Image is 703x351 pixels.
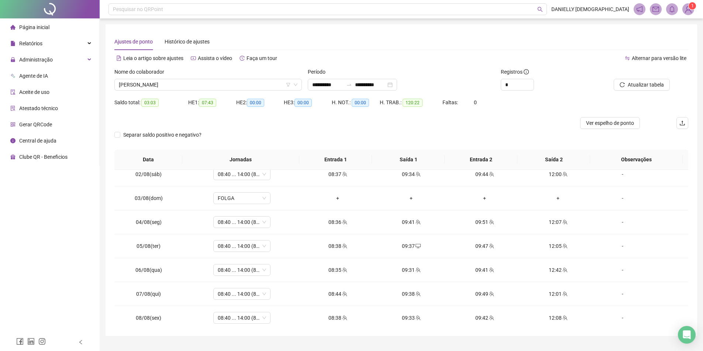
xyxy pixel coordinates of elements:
[218,288,266,299] span: 08:40 ... 14:00 (8 HORAS)
[454,170,516,178] div: 09:44
[307,170,369,178] div: 08:37
[19,105,58,111] span: Atestado técnico
[691,3,694,8] span: 1
[141,99,159,107] span: 03:03
[527,290,589,298] div: 12:01
[488,243,494,249] span: team
[247,55,277,61] span: Faça um tour
[307,266,369,274] div: 08:35
[380,242,442,250] div: 09:37
[27,338,35,345] span: linkedin
[415,267,421,273] span: team
[527,170,589,178] div: 12:00
[114,98,188,107] div: Saldo total:
[78,340,83,345] span: left
[137,243,161,249] span: 05/08(ter)
[198,55,232,61] span: Assista o vídeo
[488,220,494,225] span: team
[601,290,644,298] div: -
[562,172,568,177] span: team
[294,99,312,107] span: 00:00
[286,83,290,87] span: filter
[19,73,48,79] span: Agente de IA
[247,99,264,107] span: 00:00
[601,218,644,226] div: -
[380,290,442,298] div: 09:38
[415,172,421,177] span: team
[38,338,46,345] span: instagram
[16,338,24,345] span: facebook
[454,290,516,298] div: 09:49
[114,68,169,76] label: Nome do colaborador
[527,242,589,250] div: 12:05
[442,99,459,105] span: Faltas:
[10,41,15,46] span: file
[114,39,153,45] span: Ajustes de ponto
[372,150,445,170] th: Saída 1
[454,194,516,202] div: +
[19,138,56,144] span: Central de ajuda
[218,264,266,275] span: 08:40 ... 14:00 (8 HORAS)
[218,193,266,204] span: FOLGA
[136,219,162,225] span: 04/08(seg)
[218,241,266,252] span: 08:40 ... 14:00 (8 HORAS)
[182,150,299,170] th: Jornadas
[601,314,644,322] div: -
[380,314,442,322] div: 09:33
[527,194,589,202] div: +
[10,25,15,30] span: home
[689,2,696,10] sup: Atualize o seu contato no menu Meus Dados
[488,315,494,320] span: team
[135,171,162,177] span: 02/08(sáb)
[380,218,442,226] div: 09:41
[135,195,163,201] span: 03/08(dom)
[632,55,686,61] span: Alternar para versão lite
[307,218,369,226] div: 08:36
[454,218,516,226] div: 09:51
[307,290,369,298] div: 08:44
[524,69,529,74] span: info-circle
[678,326,696,344] div: Open Intercom Messenger
[341,267,347,273] span: team
[454,314,516,322] div: 09:42
[474,99,477,105] span: 0
[527,266,589,274] div: 12:42
[299,150,372,170] th: Entrada 1
[19,24,49,30] span: Página inicial
[596,155,677,164] span: Observações
[620,82,625,87] span: reload
[19,41,42,46] span: Relatórios
[218,312,266,323] span: 08:40 ... 14:00 (8 HORAS)
[380,266,442,274] div: 09:31
[123,55,183,61] span: Leia o artigo sobre ajustes
[165,39,210,45] span: Histórico de ajustes
[415,315,421,320] span: team
[19,57,53,63] span: Administração
[352,99,369,107] span: 00:00
[415,243,421,249] span: desktop
[341,315,347,320] span: team
[136,315,161,321] span: 08/08(sex)
[308,68,330,76] label: Período
[488,291,494,296] span: team
[199,99,216,107] span: 07:43
[341,220,347,225] span: team
[625,56,630,61] span: swap
[628,81,664,89] span: Atualizar tabela
[679,120,685,126] span: upload
[19,122,52,127] span: Gerar QRCode
[562,243,568,249] span: team
[562,315,568,320] span: team
[488,172,494,177] span: team
[120,131,204,139] span: Separar saldo positivo e negativo?
[346,82,352,88] span: swap-right
[562,267,568,273] span: team
[601,242,644,250] div: -
[614,79,670,91] button: Atualizar tabela
[669,6,675,13] span: bell
[562,291,568,296] span: team
[114,150,182,170] th: Data
[10,122,15,127] span: qrcode
[10,154,15,159] span: gift
[454,242,516,250] div: 09:47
